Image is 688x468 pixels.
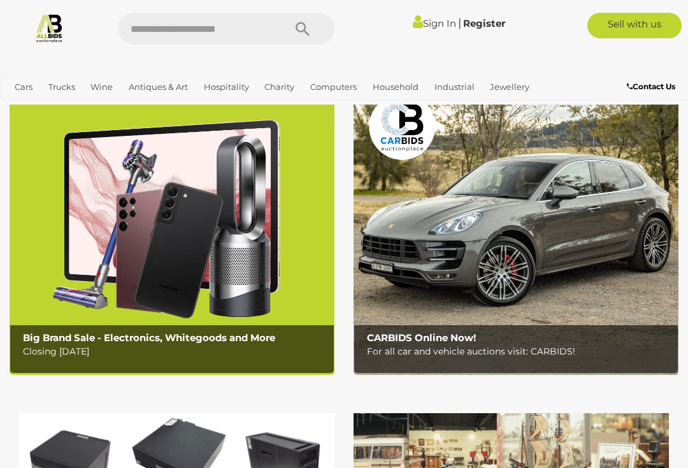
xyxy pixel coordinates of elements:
p: For all car and vehicle auctions visit: CARBIDS! [367,344,671,360]
p: Closing [DATE] [23,344,327,360]
b: Contact Us [627,82,675,91]
img: CARBIDS Online Now! [354,90,678,375]
a: Jewellery [485,77,534,98]
a: Hospitality [199,77,254,98]
a: Office [10,98,44,119]
b: Big Brand Sale - Electronics, Whitegoods and More [23,332,275,344]
b: CARBIDS Online Now! [367,332,476,344]
a: Register [463,17,505,29]
a: Contact Us [627,80,678,94]
a: Computers [305,77,362,98]
a: Big Brand Sale - Electronics, Whitegoods and More Big Brand Sale - Electronics, Whitegoods and Mo... [10,90,334,375]
a: Wine [85,77,118,98]
a: CARBIDS Online Now! CARBIDS Online Now! For all car and vehicle auctions visit: CARBIDS! [354,90,678,375]
a: Household [368,77,424,98]
span: | [458,16,461,30]
img: Big Brand Sale - Electronics, Whitegoods and More [10,90,334,375]
a: Industrial [429,77,480,98]
a: Trucks [43,77,80,98]
a: Cars [10,77,38,98]
a: Antiques & Art [124,77,193,98]
a: Sports [50,98,86,119]
a: Charity [259,77,299,98]
a: Sell with us [587,13,682,38]
a: Sign In [413,17,456,29]
a: [GEOGRAPHIC_DATA] [91,98,192,119]
button: Search [271,13,334,45]
img: Allbids.com.au [34,13,64,43]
